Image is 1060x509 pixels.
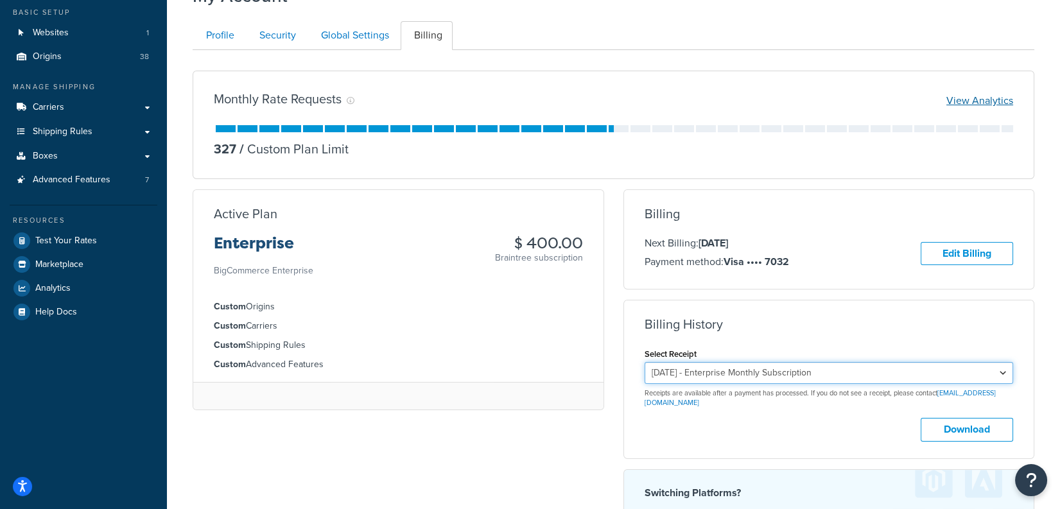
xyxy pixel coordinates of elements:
[10,144,157,168] a: Boxes
[946,93,1013,108] a: View Analytics
[1015,464,1047,496] button: Open Resource Center
[724,254,789,269] strong: Visa •••• 7032
[214,207,277,221] h3: Active Plan
[10,253,157,276] a: Marketplace
[10,120,157,144] a: Shipping Rules
[10,45,157,69] a: Origins 38
[10,277,157,300] a: Analytics
[214,300,583,314] li: Origins
[645,349,697,359] label: Select Receipt
[10,45,157,69] li: Origins
[645,235,789,252] p: Next Billing:
[10,21,157,45] a: Websites 1
[214,264,313,277] small: BigCommerce Enterprise
[145,175,149,185] span: 7
[10,82,157,92] div: Manage Shipping
[10,168,157,192] li: Advanced Features
[193,21,245,50] a: Profile
[308,21,399,50] a: Global Settings
[645,254,789,270] p: Payment method:
[236,140,349,158] p: Custom Plan Limit
[645,207,680,221] h3: Billing
[214,92,342,106] h3: Monthly Rate Requests
[699,236,728,250] strong: [DATE]
[33,175,110,185] span: Advanced Features
[10,96,157,119] a: Carriers
[214,338,246,352] strong: Custom
[645,388,996,408] a: [EMAIL_ADDRESS][DOMAIN_NAME]
[35,307,77,318] span: Help Docs
[495,235,583,252] h3: $ 400.00
[10,21,157,45] li: Websites
[214,319,583,333] li: Carriers
[140,51,149,62] span: 38
[645,388,1014,408] p: Receipts are available after a payment has processed. If you do not see a receipt, please contact
[33,28,69,39] span: Websites
[33,102,64,113] span: Carriers
[35,259,83,270] span: Marketplace
[214,300,246,313] strong: Custom
[214,358,583,372] li: Advanced Features
[10,300,157,324] a: Help Docs
[10,229,157,252] a: Test Your Rates
[10,168,157,192] a: Advanced Features 7
[921,242,1013,266] a: Edit Billing
[33,151,58,162] span: Boxes
[10,215,157,226] div: Resources
[495,252,583,264] p: Braintree subscription
[10,7,157,18] div: Basic Setup
[401,21,453,50] a: Billing
[33,51,62,62] span: Origins
[214,338,583,352] li: Shipping Rules
[214,319,246,332] strong: Custom
[35,236,97,246] span: Test Your Rates
[214,358,246,371] strong: Custom
[645,317,723,331] h3: Billing History
[214,140,236,158] p: 327
[214,235,313,262] h3: Enterprise
[33,126,92,137] span: Shipping Rules
[239,139,244,159] span: /
[246,21,306,50] a: Security
[921,418,1013,442] button: Download
[645,485,1014,501] h4: Switching Platforms?
[146,28,149,39] span: 1
[35,283,71,294] span: Analytics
